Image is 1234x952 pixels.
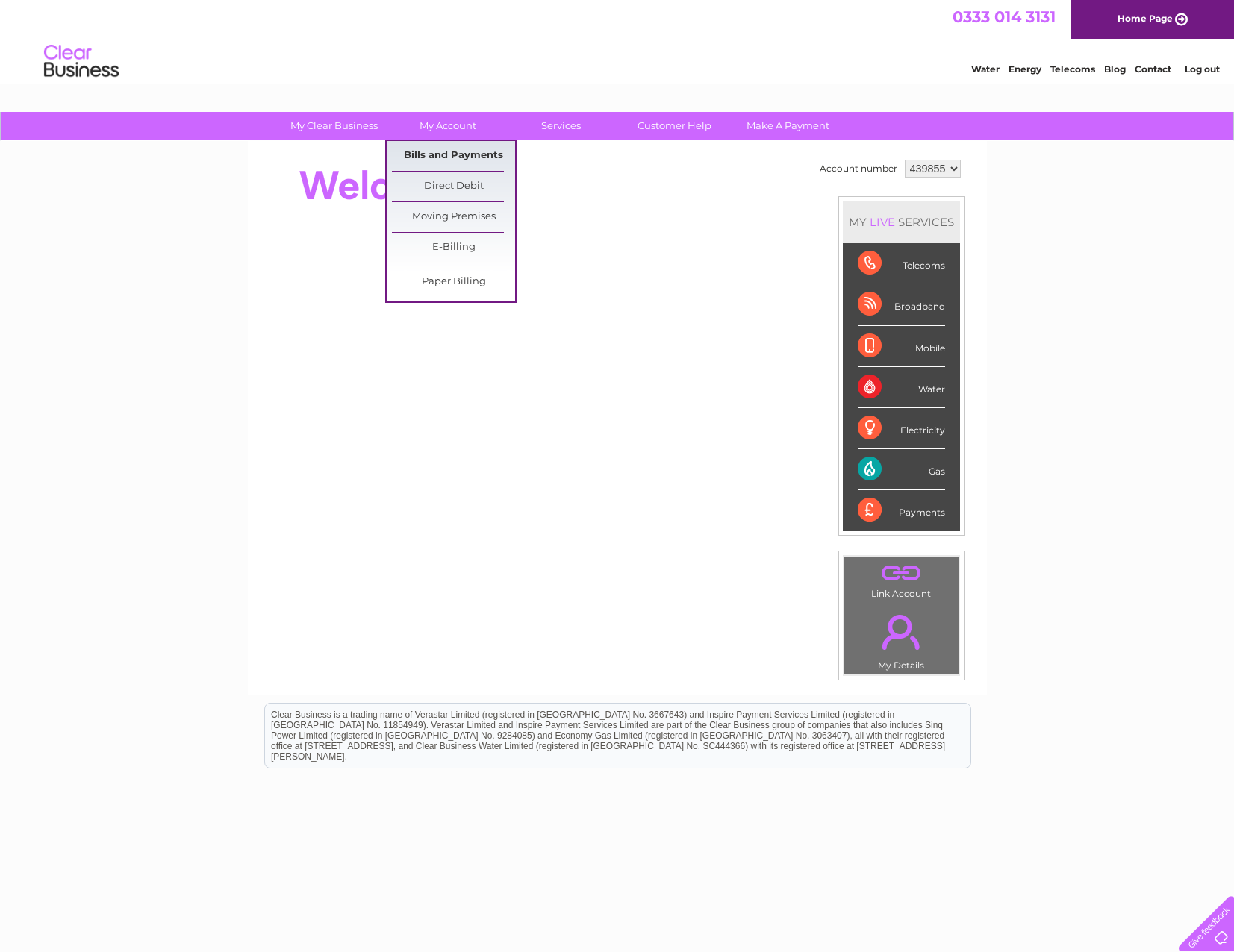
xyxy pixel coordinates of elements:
div: Water [858,367,945,408]
a: 0333 014 3131 [953,7,1056,26]
div: Gas [858,449,945,490]
a: Log out [1185,63,1220,75]
a: My Account [386,112,509,140]
div: MY SERVICES [843,201,960,243]
a: Blog [1104,63,1126,75]
td: Account number [816,156,901,181]
div: Electricity [858,408,945,449]
td: My Details [844,602,959,675]
a: Telecoms [1050,63,1095,75]
div: Telecoms [858,243,945,284]
a: Direct Debit [392,172,515,201]
td: Link Account [844,556,959,603]
a: . [848,606,955,658]
a: Contact [1135,63,1171,75]
a: Bills and Payments [392,141,515,171]
a: Make A Payment [726,112,850,140]
div: Mobile [858,326,945,367]
a: Services [499,112,623,140]
a: Paper Billing [392,267,515,297]
a: Moving Premises [392,202,515,232]
div: Broadband [858,284,945,325]
a: E-Billing [392,233,515,263]
a: . [848,560,955,586]
div: Payments [858,490,945,530]
a: My Clear Business [272,112,396,140]
img: logo.png [43,39,119,84]
a: Customer Help [613,112,736,140]
a: Energy [1009,63,1041,75]
a: Water [971,63,1000,75]
div: Clear Business is a trading name of Verastar Limited (registered in [GEOGRAPHIC_DATA] No. 3667643... [265,8,970,72]
div: LIVE [867,215,898,229]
